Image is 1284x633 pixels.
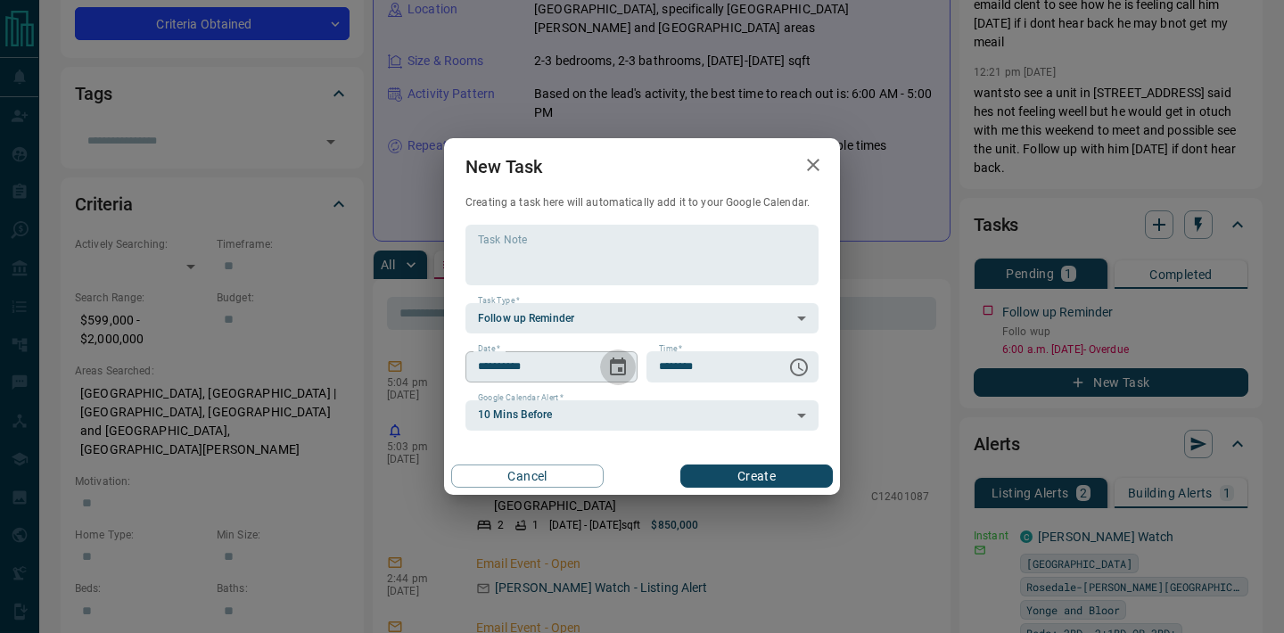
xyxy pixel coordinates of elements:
[465,303,819,333] div: Follow up Reminder
[680,464,833,488] button: Create
[478,392,564,404] label: Google Calendar Alert
[451,464,604,488] button: Cancel
[478,295,520,307] label: Task Type
[465,195,819,210] p: Creating a task here will automatically add it to your Google Calendar.
[465,400,819,431] div: 10 Mins Before
[659,343,682,355] label: Time
[444,138,564,195] h2: New Task
[600,349,636,385] button: Choose date, selected date is Sep 14, 2025
[781,349,817,385] button: Choose time, selected time is 6:00 AM
[478,343,500,355] label: Date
